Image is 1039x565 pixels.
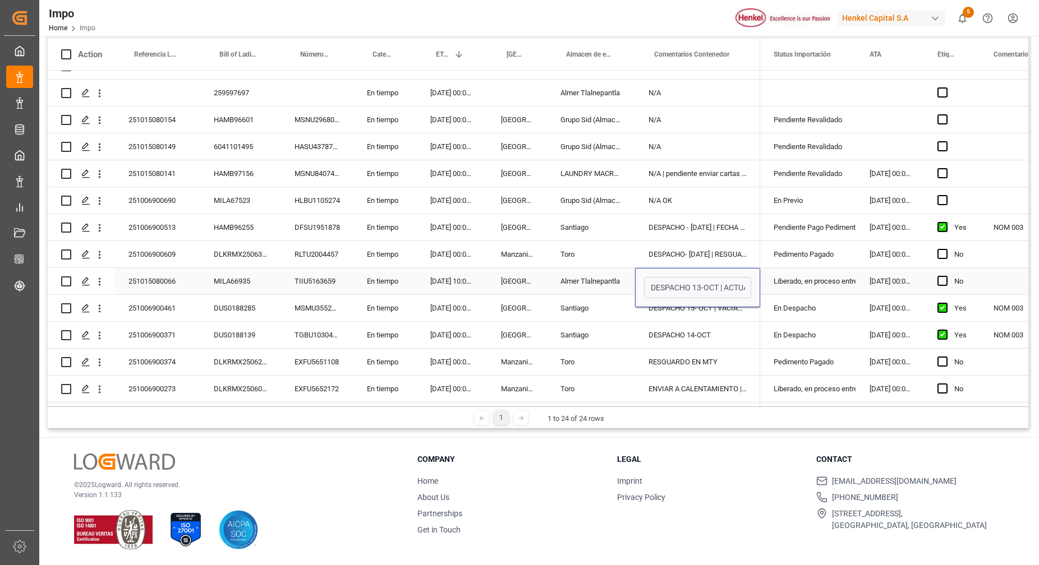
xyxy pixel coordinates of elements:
[417,476,438,485] a: Home
[115,106,200,133] div: 251015080154
[635,322,760,348] div: DESPACHO 14-OCT
[48,295,760,322] div: Press SPACE to select this row.
[48,241,760,268] div: Press SPACE to select this row.
[975,6,1000,31] button: Help Center
[774,242,843,267] div: Pedimento Pagado
[488,187,547,214] div: [GEOGRAPHIC_DATA]
[115,133,200,160] div: 251015080149
[954,215,967,240] div: Yes
[417,241,488,267] div: [DATE] 00:00:00
[635,376,760,402] div: ENVIAR A CALENTAMIENTO | 16-OCT
[635,214,760,240] div: DESPACHO - [DATE] | FECHA ETOQUETADO [DATE]
[74,453,175,470] img: Logward Logo
[774,268,843,294] div: Liberado, en proceso entrega
[548,413,604,424] div: 1 to 24 of 24 rows
[353,322,417,348] div: En tiempo
[417,525,461,534] a: Get in Touch
[353,241,417,267] div: En tiempo
[870,50,881,58] span: ATA
[74,510,153,549] img: ISO 9001 & ISO 14001 Certification
[856,160,924,187] div: [DATE] 00:00:00
[547,80,635,106] div: Almer Tlalnepantla
[856,214,924,240] div: [DATE] 00:00:00
[417,80,488,106] div: [DATE] 00:00:00
[353,187,417,214] div: En tiempo
[547,376,635,402] div: Toro
[200,106,281,133] div: HAMB96601
[635,295,760,321] div: DESPACHO 15- OCT | VACIADO LLENADO
[488,106,547,133] div: [GEOGRAPHIC_DATA]
[856,376,924,402] div: [DATE] 00:00:00
[417,453,603,465] h3: Company
[488,214,547,240] div: [GEOGRAPHIC_DATA]
[48,80,760,106] div: Press SPACE to select this row.
[219,50,258,58] span: Bill of Lading Number
[838,10,945,26] div: Henkel Capital S.A
[832,492,898,503] span: [PHONE_NUMBER]
[547,268,635,294] div: Almer Tlalnepantla
[115,376,200,402] div: 251006900273
[954,295,967,321] div: Yes
[832,475,957,487] span: [EMAIL_ADDRESS][DOMAIN_NAME]
[856,241,924,267] div: [DATE] 00:00:00
[488,241,547,267] div: Manzanillo
[353,295,417,321] div: En tiempo
[48,376,760,402] div: Press SPACE to select this row.
[417,493,449,502] a: About Us
[115,241,200,267] div: 251006900609
[954,376,967,402] div: No
[774,161,843,187] div: Pendiente Revalidado
[200,295,281,321] div: DUS0188285
[494,411,508,425] div: 1
[353,160,417,187] div: En tiempo
[635,106,760,133] div: N/A
[547,214,635,240] div: Santiago
[353,214,417,240] div: En tiempo
[654,50,729,58] span: Comentarios Contenedor
[373,50,393,58] span: Categoría
[856,187,924,214] div: [DATE] 00:00:00
[488,322,547,348] div: [GEOGRAPHIC_DATA]
[200,322,281,348] div: DUS0188139
[488,133,547,160] div: [GEOGRAPHIC_DATA]
[417,214,488,240] div: [DATE] 00:00:00
[547,160,635,187] div: LAUNDRY MACRO CEDIS TOLUCA/ ALMACEN DE MATERIA PRIMA
[281,106,353,133] div: MSNU2968043
[417,376,488,402] div: [DATE] 00:00:00
[635,133,760,160] div: N/A
[954,322,967,348] div: Yes
[950,6,975,31] button: show 5 new notifications
[838,7,950,29] button: Henkel Capital S.A
[417,295,488,321] div: [DATE] 00:00:00
[353,268,417,294] div: En tiempo
[436,50,449,58] span: ETA Aduana
[48,160,760,187] div: Press SPACE to select this row.
[281,160,353,187] div: MSNU8407435
[281,349,353,375] div: EXFU5651108
[281,241,353,267] div: RLTU2004457
[954,349,967,375] div: No
[417,187,488,214] div: [DATE] 00:00:00
[200,214,281,240] div: HAMB96255
[856,349,924,375] div: [DATE] 00:00:00
[547,322,635,348] div: Santiago
[547,106,635,133] div: Grupo Sid (Almacenaje y Distribucion AVIOR)
[735,8,830,28] img: Henkel%20logo.jpg_1689854090.jpg
[417,509,462,518] a: Partnerships
[353,80,417,106] div: En tiempo
[49,24,67,32] a: Home
[774,322,843,348] div: En Despacho
[74,480,389,490] p: © 2025 Logward. All rights reserved.
[48,106,760,133] div: Press SPACE to select this row.
[488,268,547,294] div: [GEOGRAPHIC_DATA]
[617,453,803,465] h3: Legal
[115,160,200,187] div: 251015080141
[417,160,488,187] div: [DATE] 00:00:00
[635,80,760,106] div: N/A
[115,295,200,321] div: 251006900461
[281,295,353,321] div: MSMU3552118
[417,268,488,294] div: [DATE] 10:00:00
[856,268,924,294] div: [DATE] 00:00:00
[200,349,281,375] div: DLKRMX2506231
